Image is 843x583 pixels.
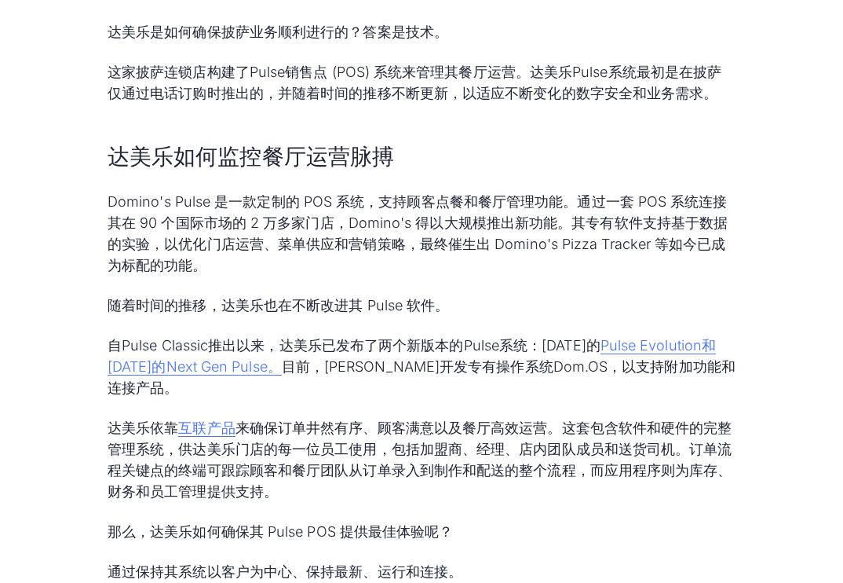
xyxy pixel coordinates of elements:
font: [DATE]的 [542,337,600,354]
font: 来确保订单井然有序、顾客满意以及餐厅高效运营。这套包含软件和硬件的完整管理系统，供达美乐门店的每一位员工使用，包括加盟商、经理、店内团队成员和送货司机。订单流程关键点的终端可跟踪顾客和餐厅团队从... [108,420,732,500]
font: 达美乐是如何确保披萨业务顺利进行的？答案是技术。 [108,24,448,40]
font: 这家披萨连锁店构建了Pulse销售点 (POS) 系统来管理其餐厅运营。达美乐Pulse系统最初是在披萨仅通过电话订购时推出的，并随着时间的推移不断更新，以适应不断变化的数字安全和业务需求。 [108,64,721,101]
font: 通过保持其系统以客户为中心、保持最新、运行和连接。 [108,563,462,580]
font: 目前，[PERSON_NAME]开发专有操作系统Dom.OS，以支持附加功能和连接产品。 [108,358,735,396]
font: 随着时间的推移，达美乐也在不断改进其 Pulse 软件。 [108,297,449,313]
a: 互联产品 [178,420,235,437]
font: 自Pulse Classic推出以来，达美乐已发布了两个新版本的Pulse系统： [108,337,542,354]
font: 达美乐依靠 [108,420,178,436]
font: Next Gen Pulse。 [166,358,282,375]
a: Next Gen Pulse。 [166,358,282,376]
font: 那么，达美乐如何确保其 Pulse POS 提供最佳体验呢？ [108,523,453,540]
font: 达美乐如何监控餐厅运营脉搏 [108,143,394,170]
font: Domino's Pulse 是一款定制的 POS 系统，支持顾客点餐和餐厅管理功能。通过一套 POS 系统连接其在 90 个国际市场的 2 万多家门店，Domino's 得以大规模推出新功能。... [108,193,728,273]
